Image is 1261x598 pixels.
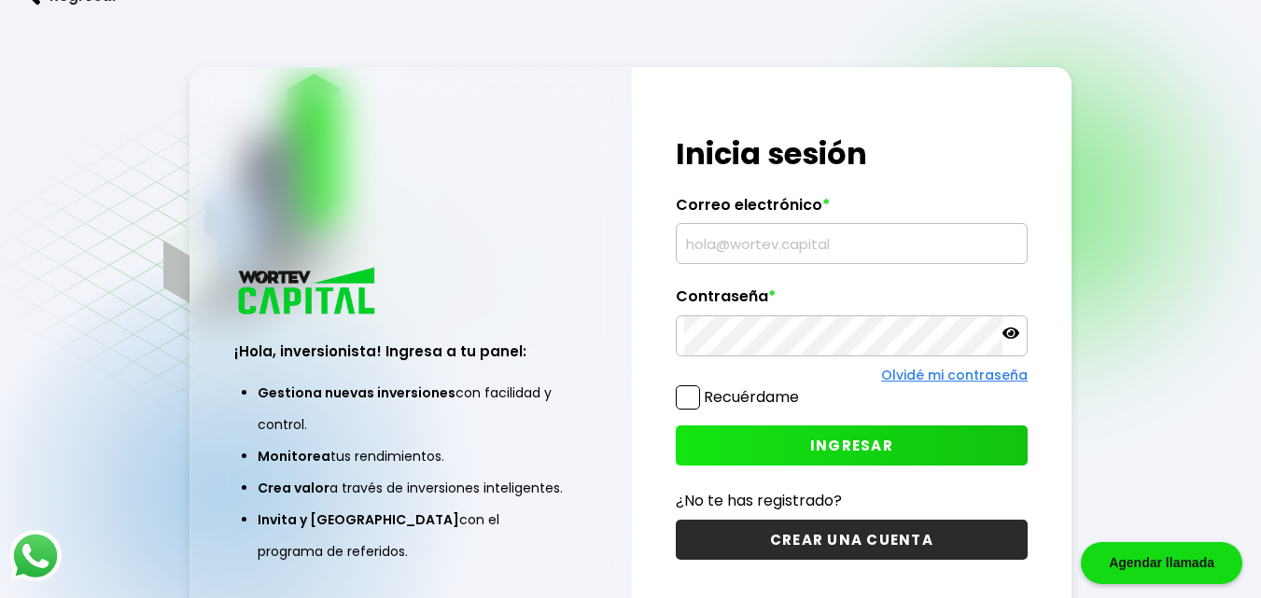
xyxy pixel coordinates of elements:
[258,383,455,402] span: Gestiona nuevas inversiones
[676,489,1029,512] p: ¿No te has registrado?
[810,436,893,455] span: INGRESAR
[258,510,459,529] span: Invita y [GEOGRAPHIC_DATA]
[676,287,1029,315] label: Contraseña
[258,440,564,472] li: tus rendimientos.
[258,377,564,440] li: con facilidad y control.
[676,425,1029,466] button: INGRESAR
[676,196,1029,224] label: Correo electrónico
[258,479,329,497] span: Crea valor
[234,265,382,320] img: logo_wortev_capital
[258,504,564,567] li: con el programa de referidos.
[258,472,564,504] li: a través de inversiones inteligentes.
[676,489,1029,560] a: ¿No te has registrado?CREAR UNA CUENTA
[1081,542,1242,584] div: Agendar llamada
[9,530,62,582] img: logos_whatsapp-icon.242b2217.svg
[684,224,1020,263] input: hola@wortev.capital
[676,520,1029,560] button: CREAR UNA CUENTA
[676,132,1029,176] h1: Inicia sesión
[258,447,330,466] span: Monitorea
[234,341,587,362] h3: ¡Hola, inversionista! Ingresa a tu panel:
[704,386,799,408] label: Recuérdame
[881,366,1028,384] a: Olvidé mi contraseña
